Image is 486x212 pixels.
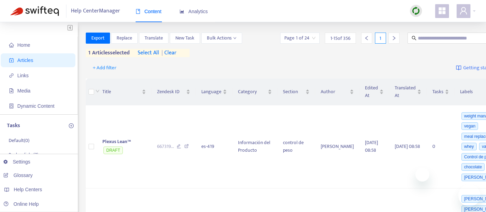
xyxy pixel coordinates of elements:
[159,49,176,57] span: clear
[3,159,30,165] a: Settings
[102,138,131,145] span: Plexus Lean™
[427,79,455,105] th: Tasks
[3,173,33,178] a: Glossary
[88,62,122,73] button: + Add filter
[111,33,138,44] button: Replace
[170,33,200,44] button: New Task
[95,89,100,93] span: down
[315,79,359,105] th: Author
[145,34,163,42] span: Translate
[180,9,184,14] span: area-chart
[395,142,420,150] span: [DATE] 08:58
[157,143,174,150] span: 667319 ...
[207,34,237,42] span: Bulk Actions
[180,9,208,14] span: Analytics
[412,36,416,41] span: search
[201,88,221,96] span: Language
[375,33,386,44] div: 1
[321,88,348,96] span: Author
[365,84,378,99] span: Edited At
[359,79,389,105] th: Edited At
[157,88,185,96] span: Zendesk ID
[233,36,237,40] span: down
[456,65,461,71] img: image-link
[330,35,350,42] span: 1 - 15 of 356
[196,79,232,105] th: Language
[117,34,132,42] span: Replace
[277,105,315,188] td: control de peso
[152,79,196,105] th: Zendesk ID
[365,139,378,154] span: [DATE] 08:58
[10,6,59,16] img: Swifteq
[136,9,162,14] span: Content
[283,88,304,96] span: Section
[432,88,443,96] span: Tasks
[175,34,194,42] span: New Task
[17,103,54,109] span: Dynamic Content
[14,187,42,192] span: Help Centers
[459,7,468,15] span: user
[415,168,429,182] iframe: Close message
[392,36,396,41] span: right
[438,7,446,15] span: appstore
[9,137,29,144] p: Default ( 0 )
[139,33,168,44] button: Translate
[364,36,369,41] span: left
[162,48,163,58] span: |
[461,163,485,171] span: chocolate
[9,73,14,78] span: link
[138,49,159,57] span: select all
[102,88,140,96] span: Title
[3,201,39,207] a: Online Help
[395,84,416,99] span: Translated At
[315,105,359,188] td: [PERSON_NAME]
[17,73,29,78] span: Links
[9,151,38,158] p: Broken links ( 7 )
[17,42,30,48] span: Home
[71,5,120,18] span: Help Center Manager
[201,33,242,44] button: Bulk Actionsdown
[232,79,277,105] th: Category
[9,88,14,93] span: file-image
[17,58,33,63] span: Articles
[9,104,14,108] span: container
[277,79,315,105] th: Section
[86,49,130,57] span: 1 articles selected
[9,43,14,47] span: home
[389,79,427,105] th: Translated At
[9,58,14,63] span: account-book
[103,147,123,154] span: DRAFT
[458,184,480,206] iframe: Button to launch messaging window
[461,122,478,130] span: vegan
[17,88,30,94] span: Media
[461,143,477,150] span: whey
[91,34,104,42] span: Export
[7,122,20,130] p: Tasks
[97,79,152,105] th: Title
[136,9,140,14] span: book
[412,7,420,15] img: sync.dc5367851b00ba804db3.png
[93,64,117,72] span: + Add filter
[427,105,455,188] td: 0
[86,33,110,44] button: Export
[238,88,266,96] span: Category
[196,105,232,188] td: es-419
[232,105,277,188] td: Información del Producto
[69,123,74,128] span: plus-circle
